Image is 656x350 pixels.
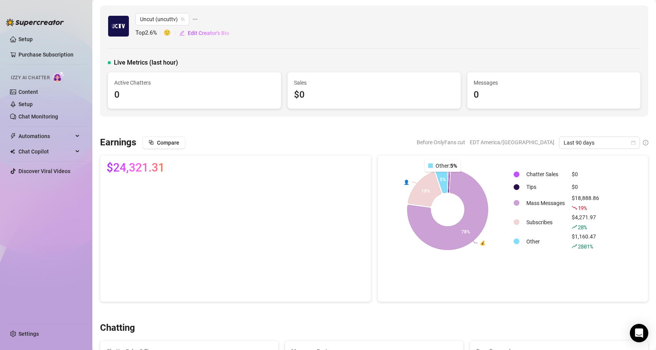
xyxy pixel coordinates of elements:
[470,137,554,148] span: EDT America/[GEOGRAPHIC_DATA]
[404,179,409,185] text: 👤
[179,27,230,39] button: Edit Creator's Bio
[188,30,229,36] span: Edit Creator's Bio
[631,140,636,145] span: calendar
[100,137,136,149] h3: Earnings
[114,88,275,102] div: 0
[578,204,587,212] span: 19 %
[164,28,179,38] span: 🙂
[53,71,65,82] img: AI Chatter
[572,183,599,191] div: $0
[572,170,599,178] div: $0
[572,243,577,249] span: rise
[18,145,73,158] span: Chat Copilot
[11,74,50,82] span: Izzy AI Chatter
[142,137,185,149] button: Compare
[643,140,648,145] span: info-circle
[480,240,486,246] text: 💰
[107,162,165,174] span: $24,321.31
[135,28,164,38] span: Top 2.6 %
[523,194,568,212] td: Mass Messages
[18,101,33,107] a: Setup
[294,88,454,102] div: $0
[18,113,58,120] a: Chat Monitoring
[429,161,435,167] text: 📝
[100,322,135,334] h3: Chatting
[578,243,593,250] span: 2801 %
[108,16,129,37] img: Uncut
[180,17,185,22] span: team
[192,13,198,25] span: ellipsis
[572,194,599,212] div: $18,888.86
[18,36,33,42] a: Setup
[114,58,178,67] span: Live Metrics (last hour)
[523,213,568,232] td: Subscribes
[18,130,73,142] span: Automations
[18,52,73,58] a: Purchase Subscription
[18,89,38,95] a: Content
[523,232,568,251] td: Other
[630,324,648,342] div: Open Intercom Messenger
[114,78,275,87] span: Active Chatters
[140,13,185,25] span: Uncut (uncuttv)
[523,181,568,193] td: Tips
[572,224,577,230] span: rise
[417,137,465,148] span: Before OnlyFans cut
[179,30,185,36] span: edit
[564,137,635,148] span: Last 90 days
[18,331,39,337] a: Settings
[474,88,634,102] div: 0
[294,78,454,87] span: Sales
[474,78,634,87] span: Messages
[572,213,599,232] div: $4,271.97
[10,149,15,154] img: Chat Copilot
[6,18,64,26] img: logo-BBDzfeDw.svg
[157,140,179,146] span: Compare
[572,232,599,251] div: $1,160.47
[18,168,70,174] a: Discover Viral Videos
[578,223,587,231] span: 28 %
[149,140,154,145] span: block
[572,205,577,210] span: fall
[523,168,568,180] td: Chatter Sales
[10,133,16,139] span: thunderbolt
